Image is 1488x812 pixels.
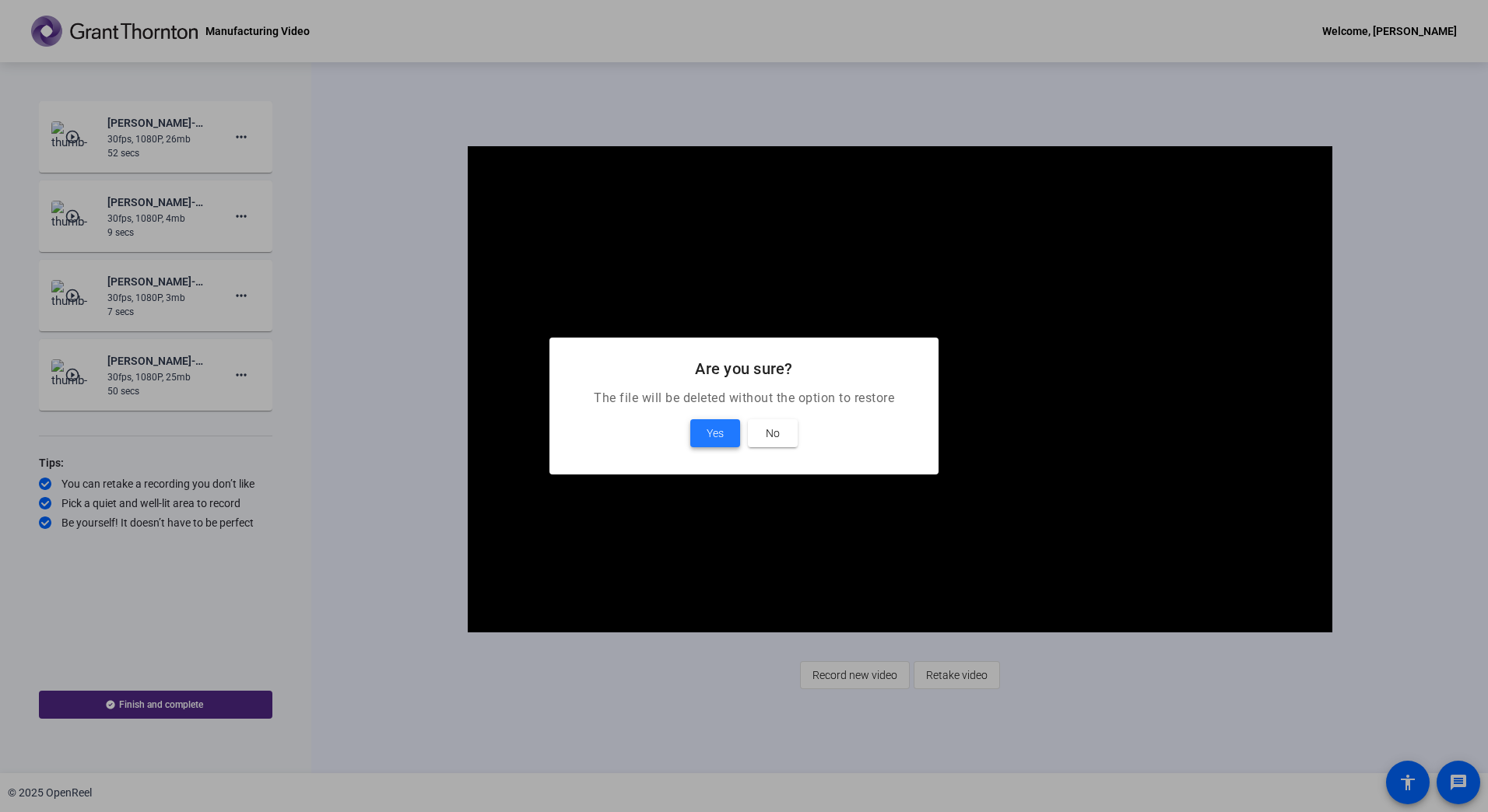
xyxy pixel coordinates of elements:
[690,419,740,447] button: Yes
[568,389,920,408] p: The file will be deleted without the option to restore
[748,419,798,447] button: No
[568,356,920,381] h2: Are you sure?
[707,424,724,443] span: Yes
[766,424,780,443] span: No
